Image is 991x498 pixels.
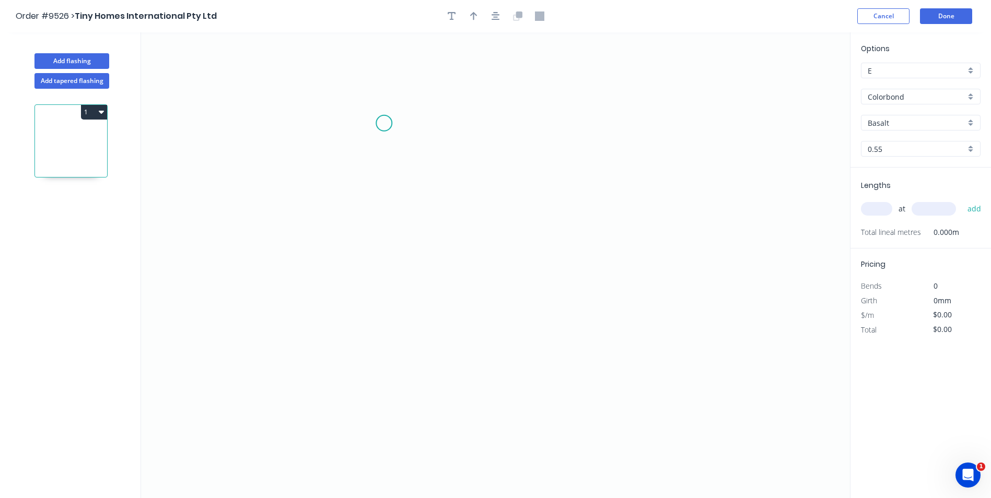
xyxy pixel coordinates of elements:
input: Material [868,91,965,102]
span: Order #9526 > [16,10,75,22]
iframe: Intercom live chat [955,463,981,488]
span: 1 [977,463,985,471]
button: Done [920,8,972,24]
span: Pricing [861,259,885,269]
span: Total lineal metres [861,225,921,240]
button: Add tapered flashing [34,73,109,89]
input: Price level [868,65,965,76]
span: 0 [934,281,938,291]
span: Girth [861,295,877,305]
span: Tiny Homes International Pty Ltd [75,10,217,22]
button: 1 [81,105,107,120]
span: 0mm [934,295,951,305]
span: Options [861,43,890,54]
span: $/m [861,310,874,320]
span: 0.000m [921,225,959,240]
span: at [899,201,905,216]
input: Thickness [868,144,965,155]
button: Add flashing [34,53,109,69]
button: add [962,200,987,218]
input: Colour [868,117,965,128]
svg: 0 [141,32,850,498]
span: Lengths [861,180,891,191]
span: Total [861,325,877,335]
button: Cancel [857,8,910,24]
span: Bends [861,281,882,291]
